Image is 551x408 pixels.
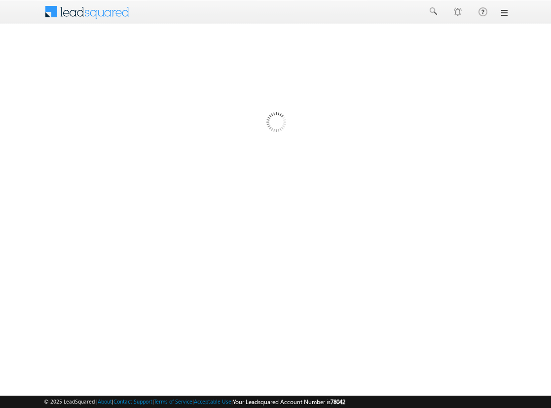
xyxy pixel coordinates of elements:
img: Loading... [224,73,327,175]
a: Acceptable Use [194,398,231,405]
a: About [98,398,112,405]
span: 78042 [331,398,345,406]
span: © 2025 LeadSquared | | | | | [44,397,345,407]
a: Terms of Service [154,398,192,405]
a: Contact Support [113,398,152,405]
span: Your Leadsquared Account Number is [233,398,345,406]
